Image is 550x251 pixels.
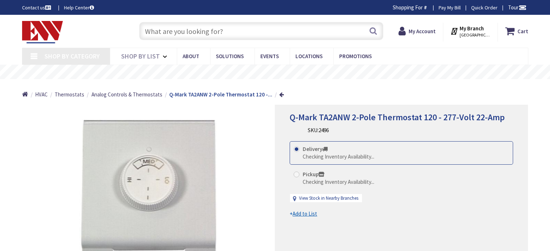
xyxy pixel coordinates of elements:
input: What are you looking for? [139,22,383,40]
span: Shop By List [121,52,160,60]
a: +Add to List [290,210,317,217]
a: Quick Order [471,4,498,11]
strong: My Branch [460,25,484,32]
span: Promotions [339,53,372,60]
span: About [183,53,199,60]
a: HVAC [35,91,48,98]
a: Help Center [64,4,94,11]
strong: Delivery [303,146,328,152]
a: Analog Controls & Thermostats [91,91,162,98]
span: [GEOGRAPHIC_DATA], [GEOGRAPHIC_DATA] [460,32,490,38]
div: My Branch [GEOGRAPHIC_DATA], [GEOGRAPHIC_DATA] [450,25,490,38]
span: Locations [295,53,323,60]
strong: # [424,4,427,11]
strong: Q-Mark TA2ANW 2-Pole Thermostat 120 -... [169,91,272,98]
a: Contact us [22,4,52,11]
strong: My Account [409,28,436,35]
div: Checking Inventory Availability... [303,153,374,160]
a: Pay My Bill [439,4,461,11]
a: My Account [398,25,436,38]
a: View Stock in Nearby Branches [299,195,358,202]
span: Solutions [216,53,244,60]
span: Shopping For [393,4,423,11]
img: Electrical Wholesalers, Inc. [22,21,63,43]
span: + [290,210,317,217]
span: 2496 [319,127,329,134]
span: Events [260,53,279,60]
span: Shop By Category [44,52,100,60]
strong: Pickup [303,171,324,178]
a: Thermostats [55,91,84,98]
span: Tour [508,4,526,11]
u: Add to List [293,210,317,217]
span: Q-Mark TA2ANW 2-Pole Thermostat 120 - 277-Volt 22-Amp [290,112,505,123]
a: Cart [505,25,528,38]
strong: Cart [517,25,528,38]
div: Checking Inventory Availability... [303,178,374,186]
div: SKU: [308,126,329,134]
